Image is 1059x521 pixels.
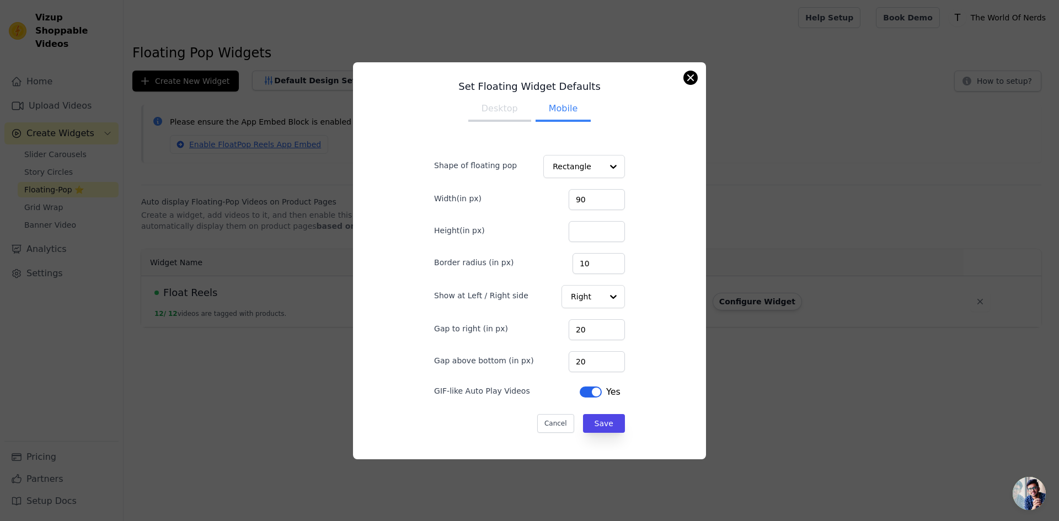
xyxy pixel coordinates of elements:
label: Show at Left / Right side [434,290,528,301]
span: Yes [606,385,621,399]
a: Open chat [1013,477,1046,510]
button: Mobile [536,98,591,122]
h3: Set Floating Widget Defaults [416,80,643,93]
label: Width(in px) [434,193,482,204]
button: Cancel [537,414,574,433]
label: GIF-like Auto Play Videos [434,385,530,396]
button: Desktop [468,98,531,122]
button: Save [583,414,625,433]
label: Gap to right (in px) [434,323,508,334]
label: Shape of floating pop [434,160,517,171]
label: Border radius (in px) [434,257,514,268]
label: Height(in px) [434,225,485,236]
button: Close modal [684,71,697,84]
label: Gap above bottom (in px) [434,355,534,366]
